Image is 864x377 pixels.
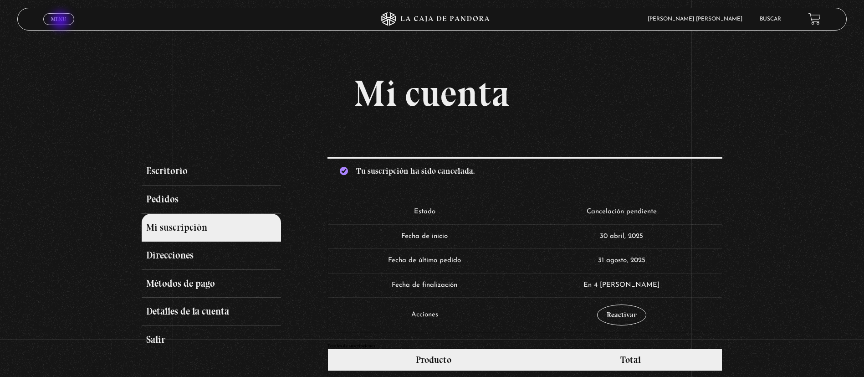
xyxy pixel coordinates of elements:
td: Fecha de inicio [328,224,521,249]
td: Fecha de último pedido [328,248,521,273]
a: View your shopping cart [808,13,821,25]
td: Acciones [328,297,521,332]
span: Menu [51,16,66,22]
span: [PERSON_NAME] [PERSON_NAME] [643,16,752,22]
td: Cancelación pendiente [521,200,722,224]
td: En 4 [PERSON_NAME] [521,273,722,298]
a: Salir [142,326,281,354]
span: Cerrar [48,24,70,30]
a: Detalles de la cuenta [142,298,281,326]
a: Reactivar [597,305,646,325]
a: Buscar [760,16,781,22]
th: Producto [328,349,539,371]
h1: Mi cuenta [142,75,722,112]
td: 30 abril, 2025 [521,224,722,249]
h2: Totales de suscripciones [327,344,722,348]
td: Fecha de finalización [328,273,521,298]
a: Escritorio [142,157,281,186]
div: Tu suscripción ha sido cancelada. [327,157,722,183]
nav: Páginas de cuenta [142,157,316,354]
a: Mi suscripción [142,214,281,242]
a: Direcciones [142,242,281,270]
td: 31 agosto, 2025 [521,248,722,273]
th: Total [539,349,722,371]
td: Estado [328,200,521,224]
a: Métodos de pago [142,270,281,298]
a: Pedidos [142,186,281,214]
